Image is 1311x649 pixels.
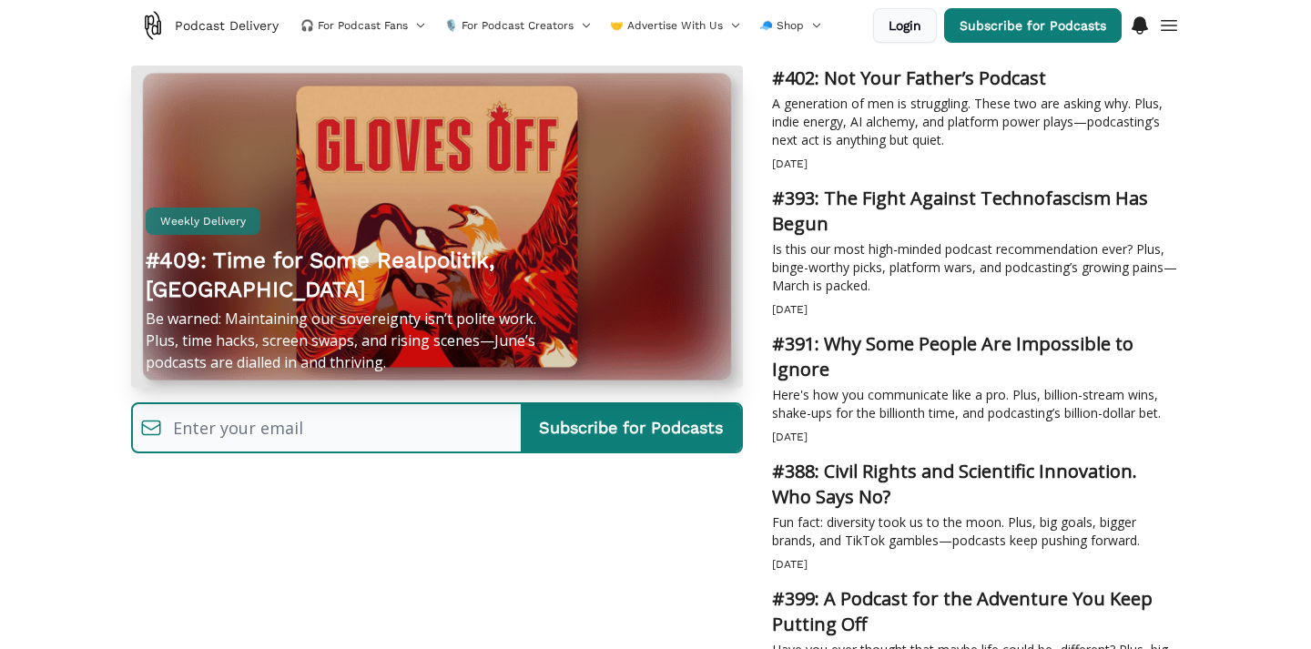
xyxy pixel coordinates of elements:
[610,18,723,33] span: 🤝 Advertise With Us
[772,66,1180,149] a: #402: Not Your Father’s PodcastA generation of men is struggling. These two are asking why. Plus,...
[175,16,279,35] span: Podcast Delivery
[160,215,246,231] span: Weekly Delivery
[521,404,741,451] input: Subscribe for Podcasts
[146,308,554,373] p: Be warned: Maintaining our sovereignty isn’t polite work. Plus, time hacks, screen swaps, and ris...
[138,11,168,40] img: Podcast Delivery logo
[772,186,1180,295] a: #393: The Fight Against Technofascism Has BegunIs this our most high-minded podcast recommendatio...
[752,11,829,40] button: 🧢 Shop
[131,66,743,388] a: #409: Time for Some Realpolitik, CanadaWeekly Delivery#409: Time for Some Realpolitik, [GEOGRAPHI...
[759,18,804,33] span: 🧢 Shop
[772,240,1180,295] p: Is this our most high-minded podcast recommendation ever? Plus, binge-worthy picks, platform wars...
[772,513,1180,550] p: Fun fact: diversity took us to the moon. Plus, big goals, bigger brands, and TikTok gambles—podca...
[772,66,1180,91] h2: #402: Not Your Father’s Podcast
[772,459,1180,510] h2: #388: Civil Rights and Scientific Innovation. Who Says No?
[772,386,1180,422] p: Here's how you communicate like a pro. Plus, billion-stream wins, shake-ups for the billionth tim...
[300,18,408,33] span: 🎧 For Podcast Fans
[437,11,599,40] button: 🎙️ For Podcast Creators
[162,408,521,448] input: Enter your email
[772,431,808,443] time: [DATE]
[131,7,286,44] a: Podcast Delivery logoPodcast Delivery
[772,303,808,316] time: [DATE]
[772,331,1180,422] a: #391: Why Some People Are Impossible to IgnoreHere's how you communicate like a pro. Plus, billio...
[1129,9,1151,36] button: Menu
[944,8,1122,43] a: Subscribe for Podcasts
[772,586,1180,637] h2: #399: A Podcast for the Adventure You Keep Putting Off
[603,11,748,40] button: 🤝 Advertise With Us
[873,8,937,43] button: Login
[772,95,1180,149] p: A generation of men is struggling. These two are asking why. Plus, indie energy, AI alchemy, and ...
[444,18,574,33] span: 🎙️ For Podcast Creators
[146,246,554,304] h2: #409: Time for Some Realpolitik, [GEOGRAPHIC_DATA]
[772,157,808,170] time: [DATE]
[772,331,1180,382] h2: #391: Why Some People Are Impossible to Ignore
[1158,9,1180,36] button: Menu
[772,558,808,571] time: [DATE]
[772,459,1180,550] a: #388: Civil Rights and Scientific Innovation. Who Says No?Fun fact: diversity took us to the moon...
[293,11,433,40] button: 🎧 For Podcast Fans
[772,186,1180,237] h2: #393: The Fight Against Technofascism Has Begun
